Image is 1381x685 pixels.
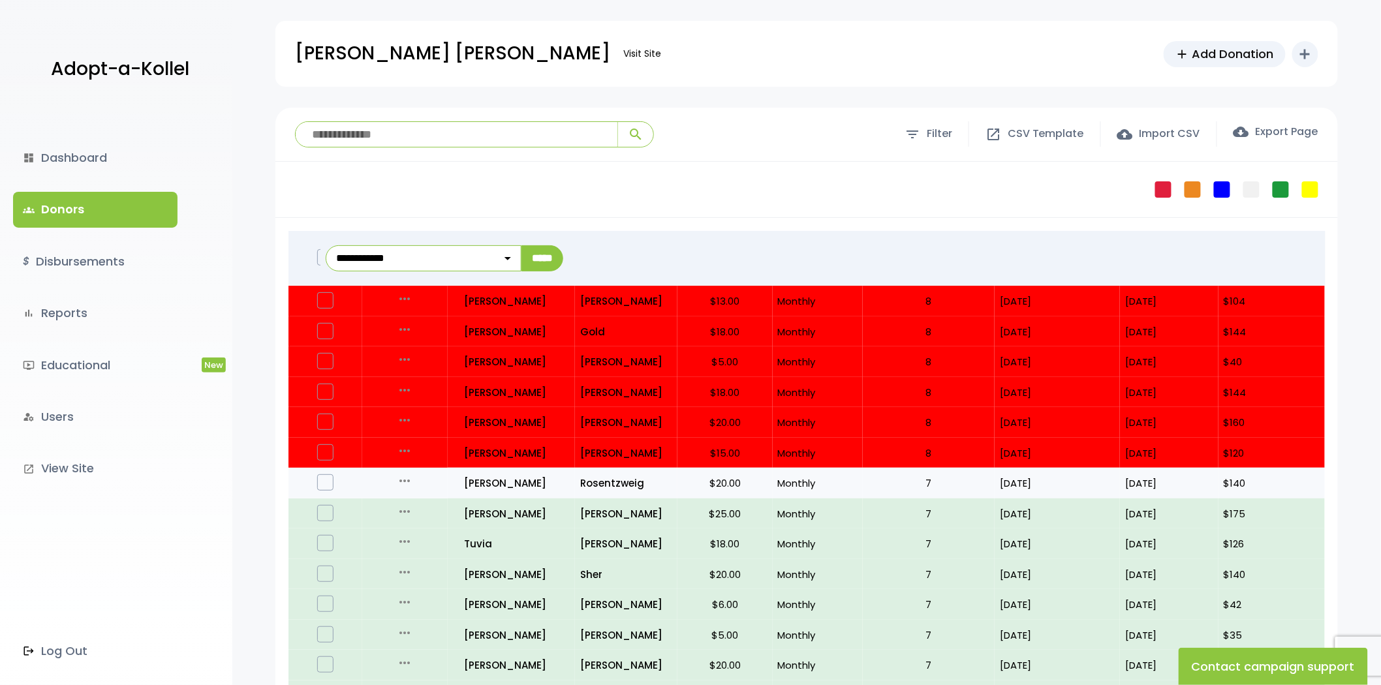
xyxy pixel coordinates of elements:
p: [DATE] [1125,596,1213,613]
span: filter_list [905,127,920,142]
i: launch [23,463,35,475]
a: Tuvia [454,535,570,553]
a: launchView Site [13,451,178,486]
a: bar_chartReports [13,296,178,331]
a: [PERSON_NAME] [454,566,570,583]
p: $5.00 [683,353,767,371]
button: Contact campaign support [1179,648,1368,685]
i: more_horiz [397,352,412,367]
p: $120 [1224,444,1320,462]
i: more_horiz [397,534,412,549]
button: add [1292,41,1318,67]
p: [DATE] [1000,566,1115,583]
a: Sher [580,566,672,583]
p: Monthly [778,414,858,431]
span: Import CSV [1140,125,1200,144]
a: $Disbursements [13,244,178,279]
p: $175 [1224,505,1320,523]
p: 8 [868,444,989,462]
a: [PERSON_NAME] [454,353,570,371]
p: $126 [1224,535,1320,553]
p: [DATE] [1125,505,1213,523]
a: Visit Site [617,41,668,67]
p: [DATE] [1125,414,1213,431]
p: Monthly [778,656,858,674]
p: $15.00 [683,444,767,462]
p: [DATE] [1000,656,1115,674]
p: [DATE] [1125,656,1213,674]
p: [PERSON_NAME] [454,444,570,462]
p: Monthly [778,353,858,371]
p: 7 [868,474,989,492]
p: [DATE] [1125,444,1213,462]
p: Monthly [778,596,858,613]
a: [PERSON_NAME] [454,596,570,613]
a: [PERSON_NAME] [580,353,672,371]
p: [DATE] [1000,444,1115,462]
p: $140 [1224,474,1320,492]
span: search [628,127,644,142]
a: Rosentzweig [580,474,672,492]
a: [PERSON_NAME] [580,535,672,553]
p: [PERSON_NAME] [PERSON_NAME] [295,37,610,70]
p: Monthly [778,444,858,462]
p: $104 [1224,292,1320,310]
p: Adopt-a-Kollel [51,53,189,85]
p: $20.00 [683,566,767,583]
a: [PERSON_NAME] [454,626,570,644]
a: [PERSON_NAME] [454,323,570,341]
p: $18.00 [683,384,767,401]
i: more_horiz [397,443,412,459]
i: more_horiz [397,322,412,337]
p: [DATE] [1000,596,1115,613]
p: 8 [868,323,989,341]
p: Monthly [778,323,858,341]
label: Export Page [1234,124,1318,140]
a: [PERSON_NAME] [580,292,672,310]
p: [DATE] [1000,414,1115,431]
p: [DATE] [1000,384,1115,401]
a: [PERSON_NAME] [580,444,672,462]
span: groups [23,204,35,216]
i: more_horiz [397,564,412,580]
i: dashboard [23,152,35,164]
i: more_horiz [397,594,412,610]
p: $6.00 [683,596,767,613]
a: Gold [580,323,672,341]
p: 7 [868,656,989,674]
p: $25.00 [683,505,767,523]
a: ondemand_videoEducationalNew [13,348,178,383]
a: [PERSON_NAME] [580,505,672,523]
a: Adopt-a-Kollel [44,38,189,101]
a: manage_accountsUsers [13,399,178,434]
p: 7 [868,505,989,523]
p: [DATE] [1000,505,1115,523]
a: [PERSON_NAME] [580,626,672,644]
button: search [617,122,653,147]
span: cloud_upload [1117,127,1133,142]
p: $18.00 [683,323,767,341]
p: [DATE] [1125,353,1213,371]
p: $20.00 [683,414,767,431]
p: [DATE] [1000,292,1115,310]
p: [DATE] [1000,353,1115,371]
p: 7 [868,566,989,583]
p: $144 [1224,323,1320,341]
p: [DATE] [1125,626,1213,644]
a: [PERSON_NAME] [454,505,570,523]
span: New [202,358,226,373]
p: [PERSON_NAME] [580,656,672,674]
a: [PERSON_NAME] [454,474,570,492]
p: $35 [1224,626,1320,644]
p: [DATE] [1000,626,1115,644]
i: $ [23,252,29,271]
